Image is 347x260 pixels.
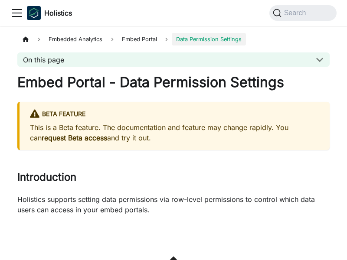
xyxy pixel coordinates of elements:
[27,6,72,20] a: HolisticsHolisticsHolistics
[27,6,41,20] img: Holistics
[17,171,330,187] h2: Introduction
[118,33,161,45] a: Embed Portal
[122,36,157,42] span: Embed Portal
[30,109,319,120] div: BETA FEATURE
[17,194,330,215] p: Holistics supports setting data permissions via row-level permissions to control which data users...
[17,33,330,45] nav: Breadcrumbs
[17,74,330,91] h1: Embed Portal - Data Permission Settings
[172,33,246,45] span: Data Permission Settings
[282,9,311,17] span: Search
[44,33,107,45] span: Embedded Analytics
[44,8,72,18] b: Holistics
[10,6,23,19] button: Toggle navigation bar
[42,133,107,142] a: request Beta access
[17,52,330,67] button: On this page
[30,122,319,143] p: This is a Beta feature. The documentation and feature may change rapidly. You can and try it out.
[269,5,337,21] button: Search (Command+K)
[17,33,34,45] a: Home page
